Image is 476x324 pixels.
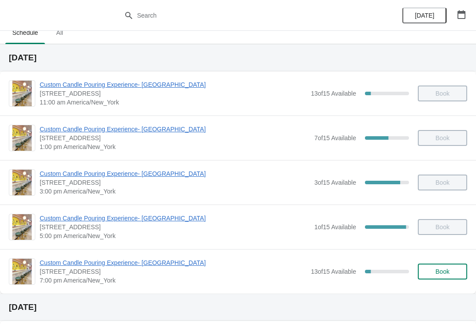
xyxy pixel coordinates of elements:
[48,25,71,41] span: All
[402,7,446,23] button: [DATE]
[314,134,356,142] span: 7 of 15 Available
[40,125,310,134] span: Custom Candle Pouring Experience- [GEOGRAPHIC_DATA]
[9,303,467,312] h2: [DATE]
[40,267,306,276] span: [STREET_ADDRESS]
[40,134,310,142] span: [STREET_ADDRESS]
[40,89,306,98] span: [STREET_ADDRESS]
[40,276,306,285] span: 7:00 pm America/New_York
[5,25,45,41] span: Schedule
[40,80,306,89] span: Custom Candle Pouring Experience- [GEOGRAPHIC_DATA]
[314,179,356,186] span: 3 of 15 Available
[40,178,310,187] span: [STREET_ADDRESS]
[12,81,32,106] img: Custom Candle Pouring Experience- Delray Beach | 415 East Atlantic Avenue, Delray Beach, FL, USA ...
[40,258,306,267] span: Custom Candle Pouring Experience- [GEOGRAPHIC_DATA]
[12,125,32,151] img: Custom Candle Pouring Experience- Delray Beach | 415 East Atlantic Avenue, Delray Beach, FL, USA ...
[40,98,306,107] span: 11:00 am America/New_York
[435,268,450,275] span: Book
[40,231,310,240] span: 5:00 pm America/New_York
[12,259,32,284] img: Custom Candle Pouring Experience- Delray Beach | 415 East Atlantic Avenue, Delray Beach, FL, USA ...
[311,90,356,97] span: 13 of 15 Available
[9,53,467,62] h2: [DATE]
[40,169,310,178] span: Custom Candle Pouring Experience- [GEOGRAPHIC_DATA]
[40,214,310,223] span: Custom Candle Pouring Experience- [GEOGRAPHIC_DATA]
[40,142,310,151] span: 1:00 pm America/New_York
[40,187,310,196] span: 3:00 pm America/New_York
[415,12,434,19] span: [DATE]
[418,264,467,279] button: Book
[40,223,310,231] span: [STREET_ADDRESS]
[12,214,32,240] img: Custom Candle Pouring Experience- Delray Beach | 415 East Atlantic Avenue, Delray Beach, FL, USA ...
[137,7,357,23] input: Search
[12,170,32,195] img: Custom Candle Pouring Experience- Delray Beach | 415 East Atlantic Avenue, Delray Beach, FL, USA ...
[311,268,356,275] span: 13 of 15 Available
[314,223,356,231] span: 1 of 15 Available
